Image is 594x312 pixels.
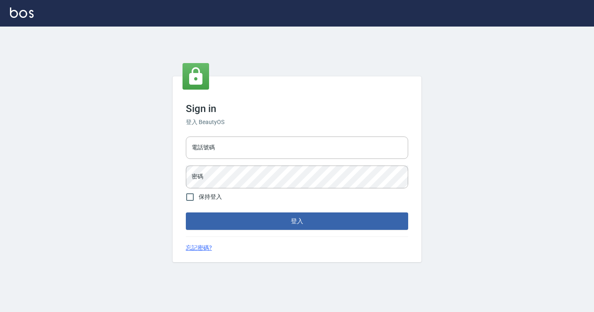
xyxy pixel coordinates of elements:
h3: Sign in [186,103,408,115]
a: 忘記密碼? [186,244,212,252]
img: Logo [10,7,34,18]
button: 登入 [186,212,408,230]
h6: 登入 BeautyOS [186,118,408,127]
span: 保持登入 [199,193,222,201]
